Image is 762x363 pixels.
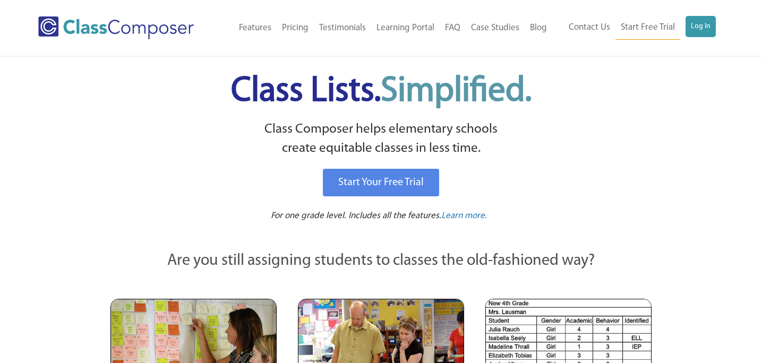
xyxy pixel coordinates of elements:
a: Features [234,16,277,40]
a: Learning Portal [371,16,440,40]
a: Log In [686,16,716,37]
a: Learn more. [441,210,487,223]
nav: Header Menu [552,16,716,40]
span: Learn more. [441,211,487,220]
a: FAQ [440,16,466,40]
a: Start Your Free Trial [323,169,439,196]
span: Start Your Free Trial [338,177,424,188]
a: Start Free Trial [615,16,680,40]
a: Contact Us [563,16,615,39]
a: Pricing [277,16,314,40]
span: Simplified. [381,74,532,109]
p: Class Composer helps elementary schools create equitable classes in less time. [109,120,654,159]
span: For one grade level. Includes all the features. [271,211,441,220]
img: Class Composer [38,16,194,39]
a: Blog [525,16,552,40]
span: Class Lists. [231,74,532,109]
a: Testimonials [314,16,371,40]
a: Case Studies [466,16,525,40]
p: Are you still assigning students to classes the old-fashioned way? [110,249,652,273]
nav: Header Menu [218,16,553,40]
